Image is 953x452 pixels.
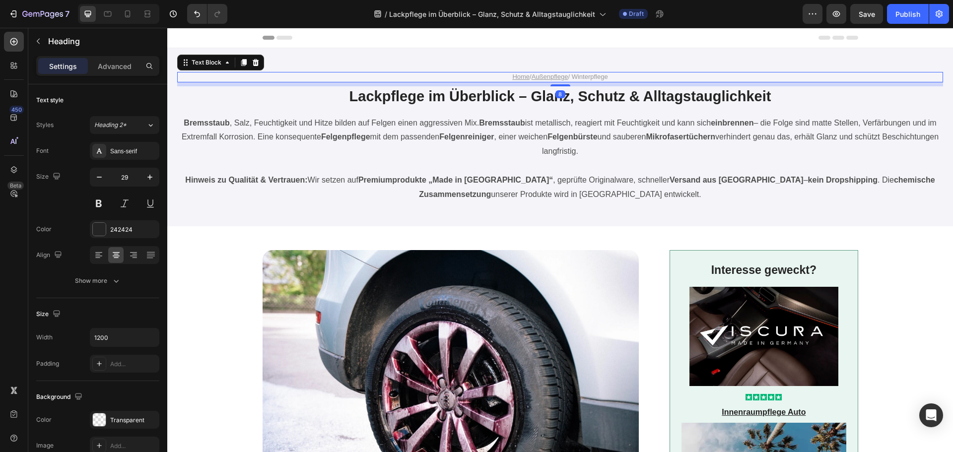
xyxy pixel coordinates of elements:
div: Open Intercom Messenger [919,403,943,427]
strong: Hinweis zu Qualität & Vertrauen: [18,148,140,156]
span: Heading 2* [94,121,127,129]
input: Auto [90,328,159,346]
p: Advanced [98,61,132,71]
strong: Versand aus [GEOGRAPHIC_DATA] [502,148,636,156]
span: Save [859,10,875,18]
div: 242424 [110,225,157,234]
a: Außenpflege [364,45,401,53]
span: Lackpflege im Überblick – Glanz, Schutz & Alltagstauglichkeit [389,9,595,19]
div: Color [36,225,52,234]
div: 8 [388,63,398,70]
div: 450 [9,106,24,114]
iframe: Design area [167,28,953,452]
div: Add... [110,442,157,451]
strong: kein Dropshipping [641,148,710,156]
p: Wir setzen auf , geprüfte Originalware, schneller – . Die unserer Produkte wird in [GEOGRAPHIC_DA... [11,145,775,174]
p: Settings [49,61,77,71]
div: Beta [7,182,24,190]
div: Text style [36,96,64,105]
div: Image [36,441,54,450]
div: Padding [36,359,59,368]
div: Add... [110,360,157,369]
div: Width [36,333,53,342]
p: Lackpflege im Überblick – Glanz, Schutz & Alltagstauglichkeit [96,60,690,78]
div: Size [36,308,63,321]
p: Interesse geweckt? [515,235,678,250]
button: Heading 2* [90,116,159,134]
a: Innenraumpflege Auto [554,380,638,388]
div: Show more [75,276,121,286]
p: , Salz, Feuchtigkeit und Hitze bilden auf Felgen einen aggressiven Mix. ist metallisch, reagiert ... [11,88,775,131]
div: Size [36,170,63,184]
div: Font [36,146,49,155]
strong: Felgenbürste [380,105,430,113]
strong: Premiumprodukte „Made in [GEOGRAPHIC_DATA]“ [191,148,386,156]
a: Home [345,45,362,53]
strong: einbrennen [544,91,586,99]
div: Publish [895,9,920,19]
div: Transparent [110,416,157,425]
div: Sans-serif [110,147,157,156]
div: Text Block [22,30,56,39]
div: Align [36,249,64,262]
strong: Bremsstaub [312,91,357,99]
strong: Felgenpflege [154,105,203,113]
button: Publish [887,4,929,24]
div: Undo/Redo [187,4,227,24]
span: / [385,9,387,19]
button: Show more [36,272,159,290]
button: Save [850,4,883,24]
div: Color [36,415,52,424]
strong: Bremsstaub [16,91,62,99]
strong: Felgenreiniger [272,105,327,113]
button: 7 [4,4,74,24]
div: Styles [36,121,54,129]
p: 7 [65,8,69,20]
div: Background [36,390,84,404]
span: Draft [629,9,644,18]
strong: chemische Zusammensetzung [252,148,767,171]
strong: Mikrofasertüchern [478,105,548,113]
img: gempages_556740947103187724-f9a9ee19-57b3-412a-b684-69554ddd50f4.webp [514,259,679,358]
h1: Rich Text Editor. Editing area: main [95,59,691,79]
p: Heading [48,35,155,47]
